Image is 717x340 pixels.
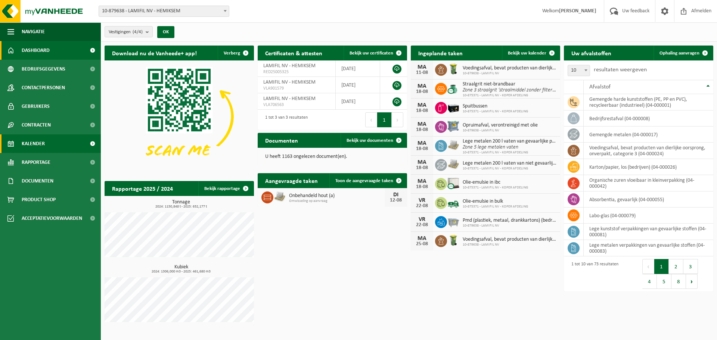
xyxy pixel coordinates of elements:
i: Zone 5 lege metalen vaten [463,144,518,150]
button: Vestigingen(4/4) [105,26,153,37]
span: Omwisseling op aanvraag [289,199,385,203]
span: VLA901579 [263,85,330,91]
h2: Download nu de Vanheede+ app! [105,46,204,60]
h2: Rapportage 2025 / 2024 [105,181,180,196]
h2: Certificaten & attesten [258,46,330,60]
span: 10 [568,65,590,76]
button: Next [686,274,698,289]
span: 10-875371 - LAMIFIL NV - KOPER AFDELING [463,185,528,190]
count: (4/4) [133,29,143,34]
div: MA [415,178,429,184]
img: WB-0140-HPE-GN-50 [447,234,460,247]
a: Bekijk uw documenten [341,133,406,148]
span: Gebruikers [22,97,50,116]
td: voedingsafval, bevat producten van dierlijke oorsprong, onverpakt, categorie 3 (04-000024) [584,143,713,159]
span: 10-875371 - LAMIFIL NV - KOPER AFDELING [463,109,528,114]
a: Bekijk uw certificaten [344,46,406,60]
td: [DATE] [336,77,380,93]
span: Straalgrit niet-brandbaar [463,81,556,87]
div: 18-08 [415,108,429,113]
img: PB-IC-CU [447,177,460,190]
img: Download de VHEPlus App [105,60,254,172]
td: labo-glas (04-000079) [584,208,713,224]
span: 10-879638 - LAMIFIL NV - HEMIKSEM [99,6,229,16]
div: 22-08 [415,203,429,209]
span: Voedingsafval, bevat producten van dierlijke oorsprong, onverpakt, categorie 3 [463,65,556,71]
td: bedrijfsrestafval (04-000008) [584,110,713,127]
span: Vestigingen [109,26,143,38]
span: LAMIFIL NV - HEMIKSEM [263,96,316,102]
div: 1 tot 3 van 3 resultaten [261,112,308,128]
td: gemengde metalen (04-000017) [584,127,713,143]
span: 10-879638 - LAMIFIL NV - HEMIKSEM [99,6,229,17]
i: Zone 3 straalgrit ‘straalmiddel zonder filterdoek’ [463,87,564,93]
button: 5 [657,274,671,289]
span: LAMIFIL NV - HEMIKSEM [263,79,316,85]
h2: Documenten [258,133,305,147]
span: Verberg [224,51,240,56]
span: Bekijk uw certificaten [350,51,393,56]
div: MA [415,159,429,165]
span: Pmd (plastiek, metaal, drankkartons) (bedrijven) [463,218,556,224]
img: PB-LB-0680-HPE-BK-11 [447,101,460,113]
img: WB-0140-HPE-GN-50 [447,63,460,75]
span: Toon de aangevraagde taken [335,178,393,183]
td: lege metalen verpakkingen van gevaarlijke stoffen (04-000083) [584,240,713,256]
div: 25-08 [415,241,429,247]
div: MA [415,83,429,89]
span: 10-875371 - LAMIFIL NV - KOPER AFDELING [463,93,556,98]
span: Bekijk uw kalender [508,51,546,56]
td: [DATE] [336,93,380,110]
button: Previous [642,259,654,274]
span: 10-875371 - LAMIFIL NV - KOPER AFDELING [463,166,556,171]
span: 10-879638 - LAMIFIL NV [463,243,556,247]
button: 8 [671,274,686,289]
td: karton/papier, los (bedrijven) (04-000026) [584,159,713,175]
div: DI [388,192,403,198]
span: Olie-emulsie in ibc [463,180,528,185]
span: Voedingsafval, bevat producten van dierlijke oorsprong, onverpakt, categorie 3 [463,237,556,243]
label: resultaten weergeven [594,67,647,73]
img: PB-AP-0800-MET-02-01 [447,120,460,132]
button: Verberg [218,46,253,60]
a: Toon de aangevraagde taken [329,173,406,188]
span: Rapportage [22,153,50,172]
span: Contracten [22,116,51,134]
img: BL-LQ-LV [447,196,460,209]
span: Kalender [22,134,45,153]
h2: Uw afvalstoffen [564,46,619,60]
td: organische zuren vloeibaar in kleinverpakking (04-000042) [584,175,713,191]
span: 10-875371 - LAMIFIL NV - KOPER AFDELING [463,150,556,155]
div: 1 tot 10 van 73 resultaten [568,258,618,290]
span: Dashboard [22,41,50,60]
a: Ophaling aanvragen [654,46,713,60]
img: LP-PA-00000-WDN-11 [447,158,460,171]
button: 1 [654,259,669,274]
span: Ophaling aanvragen [659,51,699,56]
div: 18-08 [415,184,429,190]
div: VR [415,216,429,222]
a: Bekijk rapportage [198,181,253,196]
td: gemengde harde kunststoffen (PE, PP en PVC), recycleerbaar (industrieel) (04-000001) [584,94,713,110]
span: Spuitbussen [463,103,528,109]
button: OK [157,26,174,38]
img: LP-PA-00000-WDN-11 [273,190,286,203]
button: 2 [669,259,683,274]
img: PB-OT-0200-CU [447,82,460,94]
p: U heeft 1163 ongelezen document(en). [265,154,400,159]
td: absorbentia, gevaarlijk (04-000055) [584,191,713,208]
span: Product Shop [22,190,56,209]
span: Acceptatievoorwaarden [22,209,82,228]
div: 18-08 [415,89,429,94]
span: RED25005325 [263,69,330,75]
a: Bekijk uw kalender [502,46,559,60]
div: MA [415,102,429,108]
span: Bekijk uw documenten [347,138,393,143]
h3: Kubiek [108,265,254,274]
h2: Aangevraagde taken [258,173,325,188]
span: 10-875371 - LAMIFIL NV - KOPER AFDELING [463,205,528,209]
span: 10-879638 - LAMIFIL NV [463,128,538,133]
span: Contactpersonen [22,78,65,97]
span: Navigatie [22,22,45,41]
